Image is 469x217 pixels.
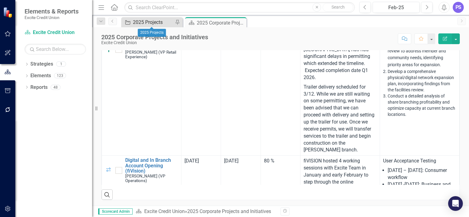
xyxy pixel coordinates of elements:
[184,158,199,164] span: [DATE]
[300,37,380,156] td: Double-Click to Edit
[124,2,355,13] input: Search ClearPoint...
[56,62,66,67] div: 1
[331,5,345,10] span: Search
[123,18,173,26] a: 2025 Projects
[388,69,454,92] span: Develop a comprehensive physical/digital network expansion plan, incorporating findings from the ...
[102,37,181,156] td: Double-Click to Edit Right Click for Context Menu
[221,37,261,156] td: Double-Click to Edit
[197,19,245,27] div: 2025 Corporate Projects and Initiatives
[101,40,208,45] div: Excite Credit Union
[133,18,173,26] div: 2025 Projects
[304,39,377,82] p: [PERSON_NAME] Remodel: [GEOGRAPHIC_DATA] has had significant delays in permitting which extended ...
[125,50,178,59] small: [PERSON_NAME] (VP Retail Experience)
[448,196,463,211] div: Open Intercom Messenger
[323,3,353,12] button: Search
[136,208,276,215] div: »
[373,2,420,13] button: Feb-25
[98,208,133,215] span: Scorecard Admin
[388,181,456,195] li: [DATE] -[DATE]: Business and Youth workflows
[375,4,417,11] div: Feb-25
[125,158,178,174] a: Digital and In Branch Account Opening (fiVision)
[388,167,456,181] li: [DATE] – [DATE]: Consumer workflow
[264,158,297,165] div: 80 %
[30,84,48,91] a: Reports
[25,44,86,55] input: Search Below...
[383,158,456,166] p: User Acceptance Testing
[380,37,459,156] td: Double-Click to Edit
[25,29,86,36] a: Excite Credit Union
[25,8,79,15] span: Elements & Reports
[25,15,79,20] small: Excite Credit Union
[144,208,185,214] a: Excite Credit Union
[3,7,14,17] img: ClearPoint Strategy
[181,37,221,156] td: Double-Click to Edit
[187,208,271,214] div: 2025 Corporate Projects and Initiatives
[304,82,377,154] p: Trailer delivery scheduled for 3/12. While we are still waiting on some permitting, we have been ...
[224,158,238,164] span: [DATE]
[51,85,60,90] div: 48
[105,167,112,174] img: Slightly Behind Schedule
[388,93,455,117] span: Conduct a detailed analysis of share branching profitability and optimize capacity at current bra...
[30,72,51,79] a: Elements
[261,37,300,156] td: Double-Click to Edit
[138,29,166,37] div: 2025 Projects
[54,73,66,78] div: 123
[30,61,53,68] a: Strategies
[453,2,464,13] button: PS
[125,174,178,183] small: [PERSON_NAME] (VP Operations)
[101,34,208,40] div: 2025 Corporate Projects and Initiatives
